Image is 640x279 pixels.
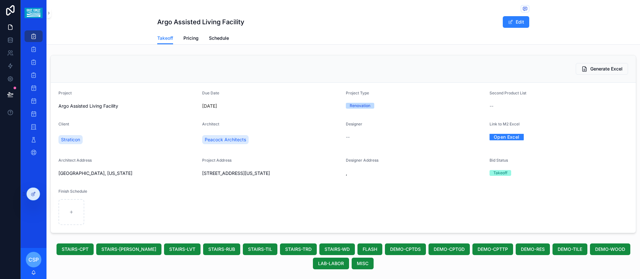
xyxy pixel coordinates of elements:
a: Peacock Architects [202,135,249,144]
button: STAIRS-LVT [164,243,201,255]
span: STAIRS-RUB [208,246,235,252]
button: DEMO-TILE [552,243,587,255]
span: DEMO-WOOD [595,246,625,252]
a: Schedule [209,32,229,45]
span: DEMO-CPTTP [478,246,508,252]
span: CSP [28,256,39,263]
span: DEMO-RES [521,246,545,252]
h1: Argo Assisted Living Facility [157,17,244,27]
span: Straticon [61,136,80,143]
a: Takeoff [157,32,173,45]
span: DEMO-CPTDS [390,246,421,252]
div: Takeoff [493,170,507,176]
span: DEMO-CPTGD [434,246,465,252]
button: Edit [503,16,529,28]
span: Peacock Architects [205,136,246,143]
span: STAIRS-CPT [62,246,88,252]
button: STAIRS-CPT [57,243,94,255]
a: Open Excel [490,132,524,142]
span: Designer [346,122,362,126]
button: DEMO-CPTDS [385,243,426,255]
span: Link to M2 Excel [490,122,520,126]
button: LAB-LABOR [313,258,349,269]
button: STAIRS-RUB [203,243,240,255]
a: Straticon [58,135,83,144]
span: LAB-LABOR [318,260,344,267]
span: Architect Address [58,158,92,163]
button: Generate Excel [576,63,628,75]
a: Pricing [183,32,199,45]
span: Bid Status [490,158,508,163]
span: Client [58,122,69,126]
span: Designer Address [346,158,378,163]
span: Takeoff [157,35,173,41]
button: STAIRS-WD [319,243,355,255]
span: Architect [202,122,219,126]
div: scrollable content [21,26,46,167]
span: Finish Schedule [58,189,87,194]
button: FLASH [357,243,382,255]
button: STAIRS-TRD [280,243,317,255]
span: Project Address [202,158,232,163]
span: , [346,170,484,177]
button: DEMO-RES [516,243,550,255]
span: Argo Assisted Living Facility [58,103,197,109]
span: Second Product List [490,91,526,95]
span: STAIRS-TRD [285,246,312,252]
button: DEMO-WOOD [590,243,630,255]
span: Schedule [209,35,229,41]
span: STAIRS-[PERSON_NAME] [101,246,156,252]
span: FLASH [363,246,377,252]
span: Due Date [202,91,219,95]
span: Project [58,91,72,95]
span: MISC [357,260,368,267]
span: STAIRS-WD [325,246,350,252]
span: Pricing [183,35,199,41]
button: DEMO-CPTGD [428,243,470,255]
span: [STREET_ADDRESS][US_STATE] [202,170,341,177]
img: App logo [25,8,42,18]
p: [DATE] [202,103,217,109]
button: STAIRS-[PERSON_NAME] [96,243,161,255]
span: STAIRS-LVT [169,246,195,252]
span: STAIRS-TIL [248,246,272,252]
span: Generate Excel [590,66,623,72]
span: DEMO-TILE [558,246,582,252]
span: [GEOGRAPHIC_DATA], [US_STATE] [58,170,197,177]
span: -- [346,134,350,140]
button: MISC [352,258,374,269]
div: Renovation [350,103,370,109]
button: STAIRS-TIL [243,243,277,255]
span: Project Type [346,91,369,95]
span: -- [490,103,493,109]
button: DEMO-CPTTP [472,243,513,255]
